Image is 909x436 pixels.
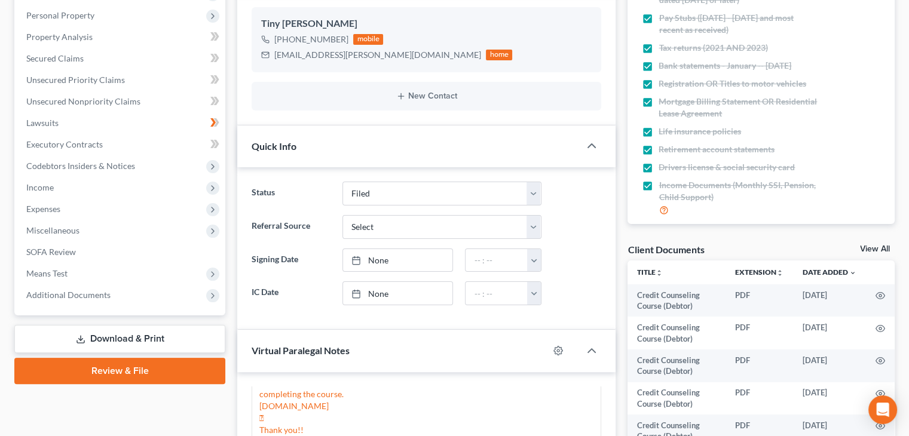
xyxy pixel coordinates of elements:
span: SOFA Review [26,247,76,257]
label: IC Date [246,281,336,305]
span: Quick Info [252,140,296,152]
span: Income [26,182,54,192]
span: Executory Contracts [26,139,103,149]
label: Status [246,182,336,205]
label: Signing Date [246,248,336,272]
span: Lawsuits [26,118,59,128]
td: PDF [726,317,793,349]
i: expand_more [849,269,856,277]
input: -- : -- [466,249,528,272]
a: Property Analysis [17,26,225,48]
td: [DATE] [793,349,866,382]
span: Registration OR Titles to motor vehicles [659,78,806,90]
span: Pay Stubs ([DATE] - [DATE] and most recent as received) [659,12,818,36]
span: Mortgage Billing Statement OR Residential Lease Agreement [659,96,818,119]
a: Review & File [14,358,225,384]
a: Download & Print [14,325,225,353]
a: Titleunfold_more [637,268,663,277]
span: Virtual Paralegal Notes [252,345,350,356]
span: Retirement account statements [659,143,775,155]
td: Credit Counseling Course (Debtor) [628,382,726,415]
a: Executory Contracts [17,134,225,155]
td: [DATE] [793,382,866,415]
label: Referral Source [246,215,336,239]
a: None [343,282,453,305]
a: None [343,249,453,272]
div: Client Documents [628,243,704,256]
span: Unsecured Nonpriority Claims [26,96,140,106]
span: Separation agreements or decrees of divorces [659,223,818,247]
span: Personal Property [26,10,94,20]
span: Drivers license & social security card [659,161,795,173]
span: Property Analysis [26,32,93,42]
a: Secured Claims [17,48,225,69]
i: unfold_more [656,269,663,277]
div: home [486,50,512,60]
span: Expenses [26,204,60,214]
div: Open Intercom Messenger [868,395,897,424]
a: Date Added expand_more [803,268,856,277]
span: Means Test [26,268,68,278]
button: New Contact [261,91,592,101]
div: [EMAIL_ADDRESS][PERSON_NAME][DOMAIN_NAME] [274,49,481,61]
span: Miscellaneous [26,225,79,235]
span: Life insurance policies [659,125,741,137]
span: Income Documents (Monthly SSI, Pension, Child Support) [659,179,818,203]
span: Secured Claims [26,53,84,63]
div: [PHONE_NUMBER] [274,33,348,45]
td: Credit Counseling Course (Debtor) [628,349,726,382]
td: Credit Counseling Course (Debtor) [628,284,726,317]
input: -- : -- [466,282,528,305]
a: View All [860,245,890,253]
span: Tax returns (2021 AND 2023) [659,42,767,54]
td: PDF [726,349,793,382]
td: [DATE] [793,317,866,349]
a: Unsecured Priority Claims [17,69,225,91]
a: Extensionunfold_more [735,268,783,277]
a: SOFA Review [17,241,225,263]
td: [DATE] [793,284,866,317]
div: mobile [353,34,383,45]
td: Credit Counseling Course (Debtor) [628,317,726,349]
span: Additional Documents [26,290,111,300]
span: Codebtors Insiders & Notices [26,161,135,171]
a: Lawsuits [17,112,225,134]
i: unfold_more [776,269,783,277]
td: PDF [726,284,793,317]
a: Unsecured Nonpriority Claims [17,91,225,112]
span: Unsecured Priority Claims [26,75,125,85]
td: PDF [726,382,793,415]
span: Bank statements - January -- [DATE] [659,60,791,72]
div: Tiny [PERSON_NAME] [261,17,592,31]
